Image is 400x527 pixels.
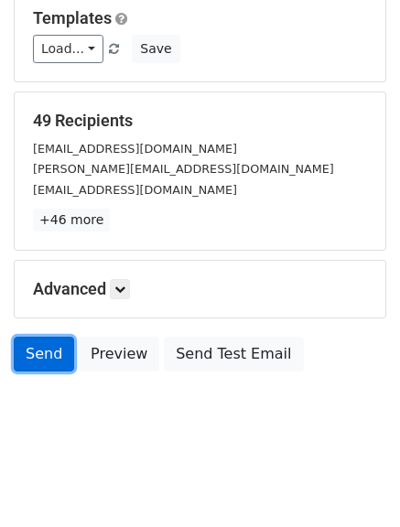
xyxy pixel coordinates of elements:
[308,439,400,527] iframe: Chat Widget
[132,35,179,63] button: Save
[33,8,112,27] a: Templates
[33,162,334,176] small: [PERSON_NAME][EMAIL_ADDRESS][DOMAIN_NAME]
[33,35,103,63] a: Load...
[33,142,237,156] small: [EMAIL_ADDRESS][DOMAIN_NAME]
[33,279,367,299] h5: Advanced
[33,111,367,131] h5: 49 Recipients
[33,209,110,231] a: +46 more
[164,337,303,371] a: Send Test Email
[14,337,74,371] a: Send
[79,337,159,371] a: Preview
[33,183,237,197] small: [EMAIL_ADDRESS][DOMAIN_NAME]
